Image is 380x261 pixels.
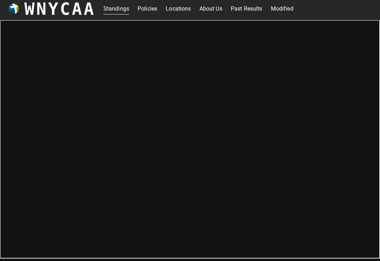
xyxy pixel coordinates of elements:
a: Policies [138,3,157,14]
a: About Us [199,3,222,14]
a: Standings [103,3,129,14]
a: Locations [166,3,191,14]
a: Modified [271,3,293,14]
img: wnycaaBall.png [8,4,19,14]
a: Past Results [231,3,262,14]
